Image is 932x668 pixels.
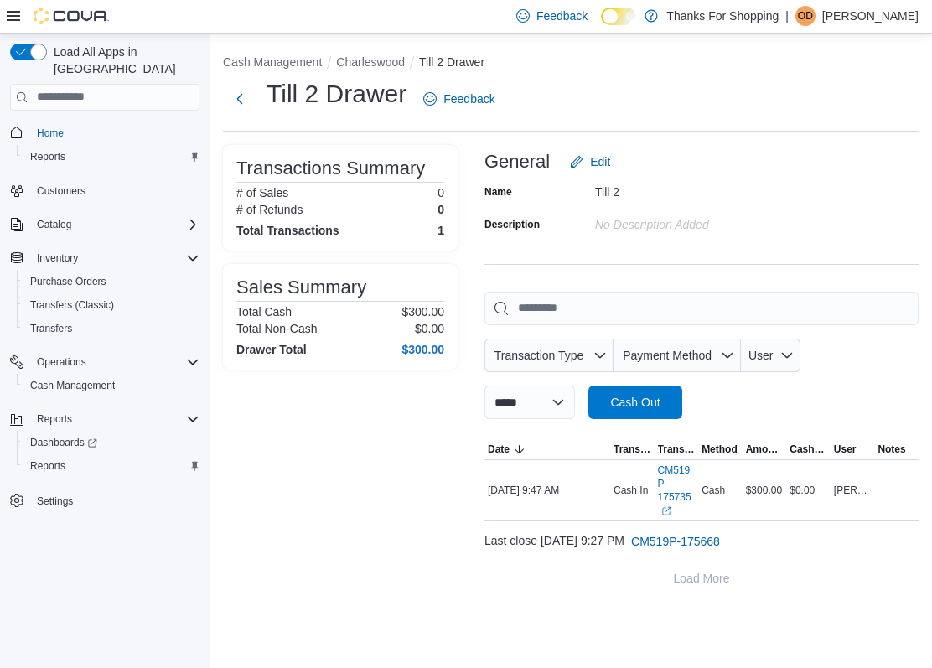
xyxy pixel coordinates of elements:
span: Notes [878,443,905,456]
h6: # of Sales [236,186,288,199]
button: Catalog [30,215,78,235]
a: Settings [30,491,80,511]
button: Reports [17,454,206,478]
span: Cash Management [23,375,199,396]
button: User [741,339,800,372]
button: Transaction # [655,439,699,459]
button: Charleswood [336,55,405,69]
span: Inventory [30,248,199,268]
button: Amount [743,439,787,459]
span: CM519P-175668 [631,533,720,550]
span: Inventory [37,251,78,265]
button: Cash Management [17,374,206,397]
button: Settings [3,488,206,512]
a: Dashboards [17,431,206,454]
p: $300.00 [401,305,444,318]
span: Customers [30,180,199,201]
nav: Complex example [10,114,199,557]
span: Transfers (Classic) [23,295,199,315]
span: Transfers (Classic) [30,298,114,312]
span: Home [30,122,199,143]
nav: An example of EuiBreadcrumbs [223,54,919,74]
button: Transfers (Classic) [17,293,206,317]
h4: Drawer Total [236,343,307,356]
span: Catalog [37,218,71,231]
h3: General [484,152,550,172]
span: OD [798,6,813,26]
a: Customers [30,181,92,201]
span: Dashboards [23,432,199,453]
span: Purchase Orders [30,275,106,288]
a: Home [30,123,70,143]
p: 0 [438,203,444,216]
h6: # of Refunds [236,203,303,216]
button: Purchase Orders [17,270,206,293]
span: Reports [23,456,199,476]
span: Dashboards [30,436,97,449]
span: Edit [590,153,610,170]
button: Reports [17,145,206,168]
a: Transfers [23,318,79,339]
span: User [834,443,857,456]
span: Operations [37,355,86,369]
img: Cova [34,8,109,24]
button: Till 2 Drawer [419,55,484,69]
p: Thanks For Shopping [666,6,779,26]
button: Cash Back [786,439,831,459]
button: Reports [30,409,79,429]
span: Settings [37,495,73,508]
button: Cash Management [223,55,322,69]
span: Settings [30,489,199,510]
span: Cash Out [610,394,660,411]
button: Load More [484,562,919,595]
button: Inventory [30,248,85,268]
p: Cash In [614,484,648,497]
span: Purchase Orders [23,272,199,292]
span: Cash [702,484,725,497]
button: Operations [30,352,93,372]
button: Payment Method [614,339,741,372]
span: Load More [674,570,730,587]
h6: Total Cash [236,305,292,318]
span: Reports [23,147,199,167]
button: Method [698,439,743,459]
h3: Sales Summary [236,277,366,298]
button: Transaction Type [610,439,655,459]
label: Name [484,185,512,199]
button: Date [484,439,610,459]
span: Transaction Type [494,349,584,362]
button: Inventory [3,246,206,270]
span: Feedback [536,8,588,24]
h4: $300.00 [401,343,444,356]
span: Customers [37,184,85,198]
span: Feedback [443,91,494,107]
button: Transaction Type [484,339,614,372]
p: $0.00 [415,322,444,335]
a: Cash Management [23,375,122,396]
span: [PERSON_NAME] [834,484,872,497]
h1: Till 2 Drawer [267,77,406,111]
span: Transfers [23,318,199,339]
button: Customers [3,179,206,203]
button: Catalog [3,213,206,236]
span: Operations [30,352,199,372]
span: Catalog [30,215,199,235]
span: Reports [30,409,199,429]
button: Home [3,121,206,145]
a: Reports [23,456,72,476]
button: Notes [874,439,919,459]
p: 0 [438,186,444,199]
p: [PERSON_NAME] [822,6,919,26]
div: Till 2 [595,179,820,199]
div: $0.00 [786,480,831,500]
a: Transfers (Classic) [23,295,121,315]
p: | [785,6,789,26]
div: O Dixon [795,6,815,26]
span: Reports [30,459,65,473]
span: Cash Management [30,379,115,392]
span: Transaction Type [614,443,651,456]
span: Reports [30,150,65,163]
span: Home [37,127,64,140]
button: Next [223,82,256,116]
input: This is a search bar. As you type, the results lower in the page will automatically filter. [484,292,919,325]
